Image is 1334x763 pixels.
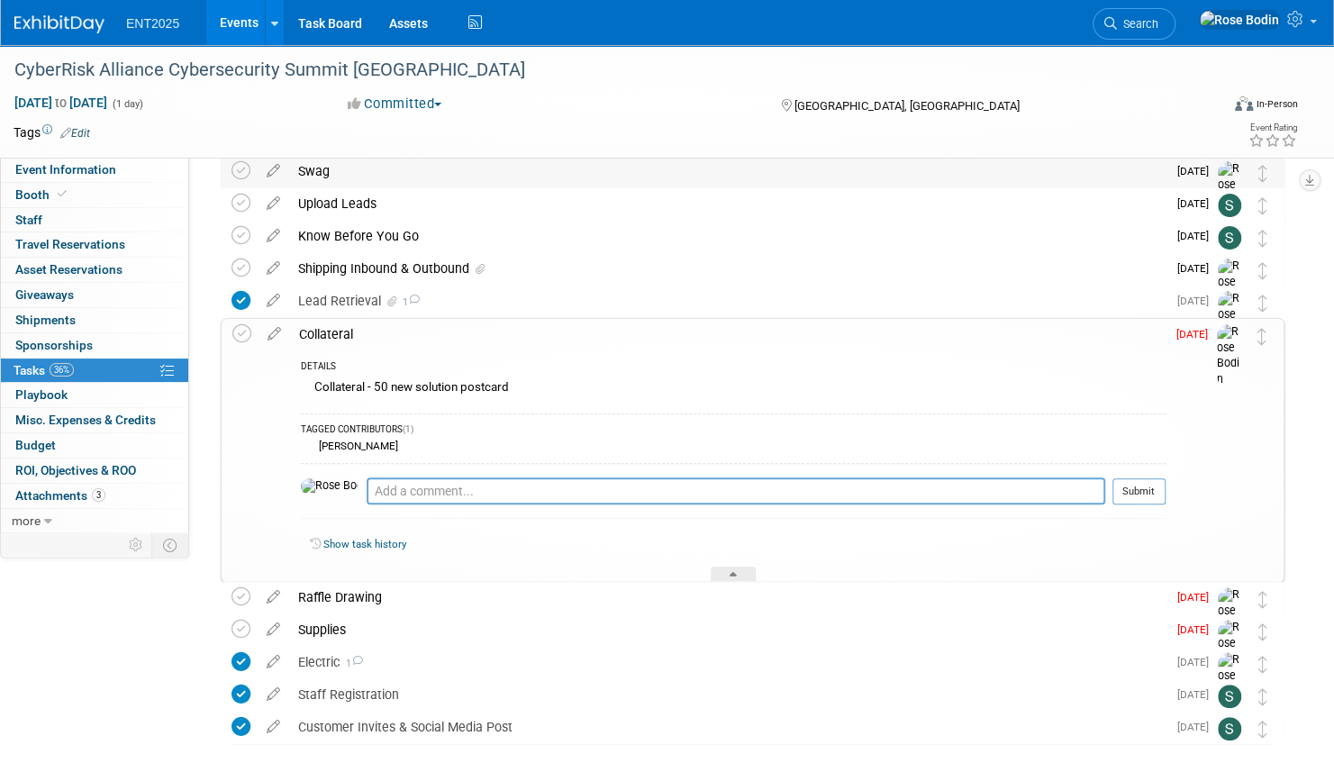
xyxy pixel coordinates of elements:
span: Event Information [15,162,116,177]
span: Tasks [14,363,74,377]
div: Collateral - 50 new solution postcard [301,376,1166,404]
img: Format-Inperson.png [1235,96,1253,111]
a: Shipments [1,308,188,332]
a: Staff [1,208,188,232]
span: [DATE] [1177,262,1218,275]
img: Rose Bodin [1218,587,1245,651]
span: more [12,513,41,528]
span: [DATE] [1177,230,1218,242]
span: ENT2025 [126,16,179,31]
span: [GEOGRAPHIC_DATA], [GEOGRAPHIC_DATA] [794,99,1019,113]
span: [DATE] [1176,328,1217,341]
span: 1 [340,658,363,669]
span: 3 [92,488,105,502]
span: (1) [403,424,413,434]
span: 36% [50,363,74,377]
span: (1 day) [111,98,143,110]
a: edit [259,326,290,342]
span: Booth [15,187,70,202]
span: Shipments [15,313,76,327]
a: Attachments3 [1,484,188,508]
button: Committed [341,95,449,114]
a: edit [258,622,289,638]
i: Move task [1257,328,1266,345]
span: Giveaways [15,287,74,302]
span: Travel Reservations [15,237,125,251]
i: Booth reservation complete [58,189,67,199]
span: [DATE] [1177,688,1218,701]
td: Tags [14,123,90,141]
a: ROI, Objectives & ROO [1,459,188,483]
a: Asset Reservations [1,258,188,282]
a: Search [1093,8,1175,40]
img: Stephanie Silva [1218,226,1241,250]
a: edit [258,293,289,309]
img: Rose Bodin [1218,259,1245,322]
i: Move task [1258,591,1267,608]
i: Move task [1258,721,1267,738]
a: Giveaways [1,283,188,307]
a: Misc. Expenses & Credits [1,408,188,432]
div: Shipping Inbound & Outbound [289,253,1166,284]
i: Move task [1258,688,1267,705]
i: Move task [1258,197,1267,214]
img: Stephanie Silva [1218,717,1241,740]
i: Move task [1258,230,1267,247]
span: 1 [400,296,420,308]
img: ExhibitDay [14,15,104,33]
div: Raffle Drawing [289,582,1166,613]
img: Rose Bodin [301,478,358,495]
a: edit [258,686,289,703]
span: [DATE] [1177,591,1218,604]
span: Asset Reservations [15,262,123,277]
span: [DATE] [DATE] [14,95,108,111]
div: Customer Invites & Social Media Post [289,712,1166,742]
a: more [1,509,188,533]
img: Rose Bodin [1218,652,1245,716]
span: Playbook [15,387,68,402]
a: Budget [1,433,188,458]
span: [DATE] [1177,623,1218,636]
a: edit [258,654,289,670]
div: Event Format [1106,94,1298,121]
div: Event Rating [1248,123,1297,132]
div: TAGGED CONTRIBUTORS [301,423,1166,439]
a: edit [258,260,289,277]
div: Collateral [290,319,1166,350]
a: Travel Reservations [1,232,188,257]
div: Staff Registration [289,679,1166,710]
a: Event Information [1,158,188,182]
i: Move task [1258,295,1267,312]
div: In-Person [1256,97,1298,111]
span: Sponsorships [15,338,93,352]
div: CyberRisk Alliance Cybersecurity Summit [GEOGRAPHIC_DATA] [8,54,1189,86]
a: Edit [60,127,90,140]
a: edit [258,719,289,735]
img: Rose Bodin [1217,324,1244,388]
img: Rose Bodin [1199,10,1280,30]
span: Budget [15,438,56,452]
span: Staff [15,213,42,227]
span: [DATE] [1177,197,1218,210]
a: edit [258,228,289,244]
span: to [52,95,69,110]
div: Know Before You Go [289,221,1166,251]
div: DETAILS [301,360,1166,376]
img: Rose Bodin [1218,620,1245,684]
span: ROI, Objectives & ROO [15,463,136,477]
span: [DATE] [1177,165,1218,177]
div: Supplies [289,614,1166,645]
button: Submit [1112,478,1166,505]
div: Electric [289,647,1166,677]
span: Search [1117,17,1158,31]
i: Move task [1258,262,1267,279]
i: Move task [1258,165,1267,182]
img: Stephanie Silva [1218,685,1241,708]
td: Toggle Event Tabs [152,533,189,557]
a: edit [258,589,289,605]
div: Upload Leads [289,188,1166,219]
i: Move task [1258,656,1267,673]
img: Rose Bodin [1218,161,1245,225]
div: Lead Retrieval [289,286,1166,316]
a: Show task history [323,538,406,550]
